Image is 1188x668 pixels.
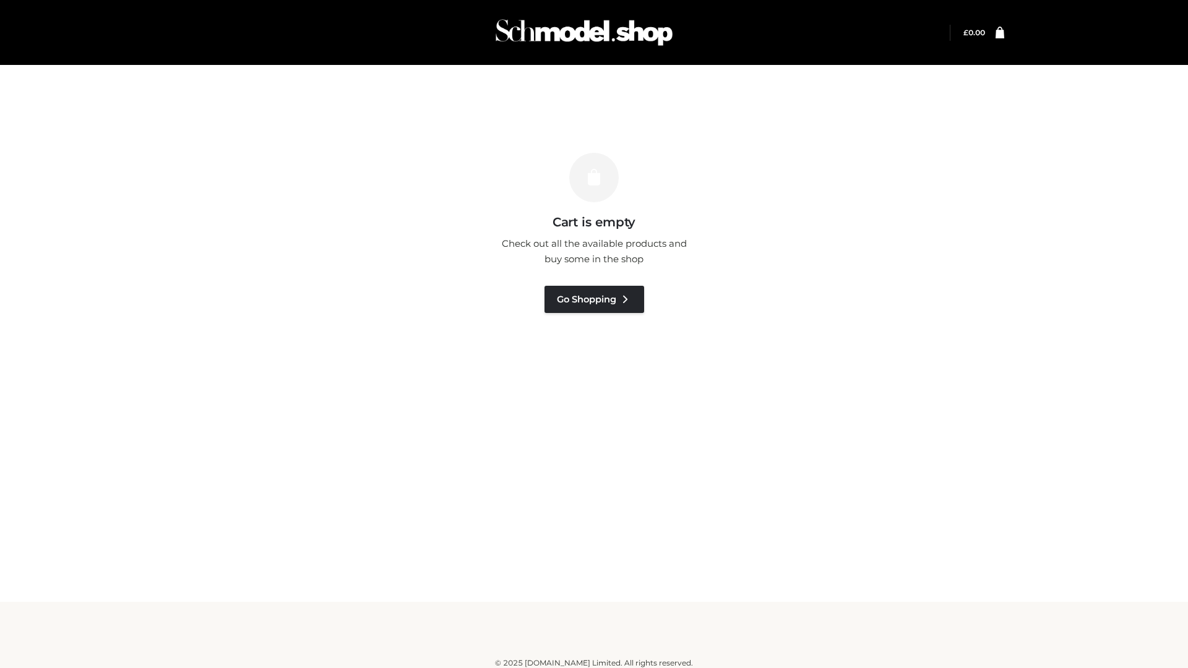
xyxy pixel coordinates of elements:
[963,28,985,37] bdi: 0.00
[963,28,985,37] a: £0.00
[495,236,693,267] p: Check out all the available products and buy some in the shop
[544,286,644,313] a: Go Shopping
[963,28,968,37] span: £
[212,215,976,229] h3: Cart is empty
[491,8,677,57] img: Schmodel Admin 964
